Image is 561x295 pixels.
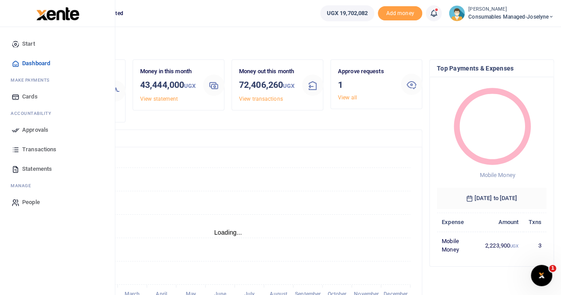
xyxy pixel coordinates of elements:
[34,38,554,48] h4: Hello Pricillah
[35,10,79,16] a: logo-small logo-large logo-large
[338,78,394,91] h3: 1
[17,110,51,117] span: countability
[449,5,465,21] img: profile-user
[140,96,178,102] a: View statement
[327,9,368,18] span: UGX 19,702,082
[317,5,378,21] li: Wallet ballance
[22,145,56,154] span: Transactions
[7,179,108,193] li: M
[15,77,50,83] span: ake Payments
[41,134,415,143] h4: Transactions Overview
[7,159,108,179] a: Statements
[7,120,108,140] a: Approvals
[437,188,546,209] h6: [DATE] to [DATE]
[7,193,108,212] a: People
[468,6,554,13] small: [PERSON_NAME]
[22,126,48,134] span: Approvals
[140,67,196,76] p: Money in this month
[378,9,422,16] a: Add money
[22,165,52,173] span: Statements
[7,106,108,120] li: Ac
[437,63,546,73] h4: Top Payments & Expenses
[523,212,546,232] th: Txns
[7,73,108,87] li: M
[7,54,108,73] a: Dashboard
[378,6,422,21] li: Toup your wallet
[22,92,38,101] span: Cards
[184,83,196,89] small: UGX
[523,232,546,259] td: 3
[510,244,518,248] small: UGX
[214,229,242,236] text: Loading...
[22,39,35,48] span: Start
[239,67,295,76] p: Money out this month
[239,78,295,93] h3: 72,406,260
[338,94,357,101] a: View all
[338,67,394,76] p: Approve requests
[22,59,50,68] span: Dashboard
[36,7,79,20] img: logo-large
[15,182,31,189] span: anage
[437,232,480,259] td: Mobile Money
[283,83,294,89] small: UGX
[140,78,196,93] h3: 43,444,000
[480,232,524,259] td: 2,223,900
[468,13,554,21] span: Consumables managed-Joselyne
[378,6,422,21] span: Add money
[7,34,108,54] a: Start
[7,87,108,106] a: Cards
[239,96,283,102] a: View transactions
[7,140,108,159] a: Transactions
[480,212,524,232] th: Amount
[549,265,556,272] span: 1
[320,5,374,21] a: UGX 19,702,082
[449,5,554,21] a: profile-user [PERSON_NAME] Consumables managed-Joselyne
[479,172,515,178] span: Mobile Money
[531,265,552,286] iframe: Intercom live chat
[437,212,480,232] th: Expense
[22,198,40,207] span: People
